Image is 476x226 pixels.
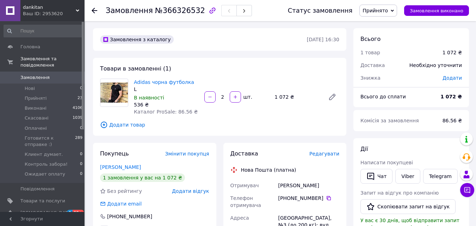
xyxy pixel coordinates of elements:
[25,125,47,132] span: Оплачені
[78,95,82,102] span: 23
[272,92,322,102] div: 1 072 ₴
[80,151,82,158] span: 0
[99,200,142,207] div: Додати email
[443,75,462,81] span: Додати
[107,188,142,194] span: Без рейтингу
[4,25,83,37] input: Пошук
[360,160,413,165] span: Написати покупцеві
[360,36,381,42] span: Всього
[165,151,209,157] span: Змінити покупця
[155,6,205,15] span: №366326532
[106,200,142,207] div: Додати email
[80,161,82,167] span: 0
[360,146,368,152] span: Дії
[395,169,420,184] a: Viber
[360,118,419,123] span: Комісія за замовлення
[80,125,82,132] span: 0
[20,74,50,81] span: Замовлення
[100,65,171,72] span: Товари в замовленні (1)
[23,11,85,17] div: Ваш ID: 2953620
[73,210,84,216] span: 99+
[134,95,164,100] span: В наявності
[360,50,380,55] span: 1 товар
[75,135,82,148] span: 289
[67,210,73,216] span: 1
[20,210,73,216] span: [DEMOGRAPHIC_DATA]
[404,5,469,16] button: Замовлення виконано
[25,135,75,148] span: Готовится к отправке :)
[106,6,153,15] span: Замовлення
[20,44,40,50] span: Головна
[307,37,339,42] time: [DATE] 16:30
[20,56,85,68] span: Замовлення та повідомлення
[134,86,199,93] div: L
[25,105,47,111] span: Виконані
[25,85,35,92] span: Нові
[25,115,49,121] span: Скасовані
[278,195,339,202] div: [PHONE_NUMBER]
[325,90,339,104] a: Редагувати
[172,188,209,194] span: Додати відгук
[80,85,82,92] span: 0
[134,101,199,108] div: 536 ₴
[410,8,463,13] span: Замовлення виконано
[360,190,439,196] span: Запит на відгук про компанію
[134,109,198,115] span: Каталог ProSale: 86.56 ₴
[360,94,406,99] span: Всього до сплати
[20,198,65,204] span: Товари та послуги
[360,62,385,68] span: Доставка
[100,150,129,157] span: Покупець
[360,169,392,184] button: Чат
[363,8,388,13] span: Прийнято
[423,169,458,184] a: Telegram
[100,173,185,182] div: 1 замовлення у вас на 1 072 ₴
[230,150,258,157] span: Доставка
[360,199,456,214] button: Скопіювати запит на відгук
[73,105,82,111] span: 4106
[405,57,466,73] div: Необхідно уточнити
[106,213,153,220] div: [PHONE_NUMBER]
[443,49,462,56] div: 1 072 ₴
[100,121,339,129] span: Додати товар
[242,93,253,100] div: шт.
[239,166,298,173] div: Нова Пошта (платна)
[277,179,341,192] div: [PERSON_NAME]
[230,183,259,188] span: Отримувач
[80,171,82,177] span: 0
[100,35,174,44] div: Замовлення з каталогу
[288,7,353,14] div: Статус замовлення
[309,151,339,157] span: Редагувати
[440,94,462,99] b: 1 072 ₴
[460,183,474,197] button: Чат з покупцем
[230,195,261,208] span: Телефон отримувача
[100,164,141,170] a: [PERSON_NAME]
[23,4,76,11] span: dankitan
[443,118,462,123] span: 86.56 ₴
[360,75,381,81] span: Знижка
[134,79,194,85] a: Adidas чорна футболка
[25,161,68,167] span: Контроль забора!
[25,95,47,102] span: Прийняті
[100,83,128,103] img: Adidas чорна футболка
[73,115,82,121] span: 1039
[92,7,97,14] div: Повернутися назад
[25,171,65,177] span: Ожидает оплату
[25,151,63,158] span: Клиент думает.
[230,215,249,221] span: Адреса
[20,186,55,192] span: Повідомлення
